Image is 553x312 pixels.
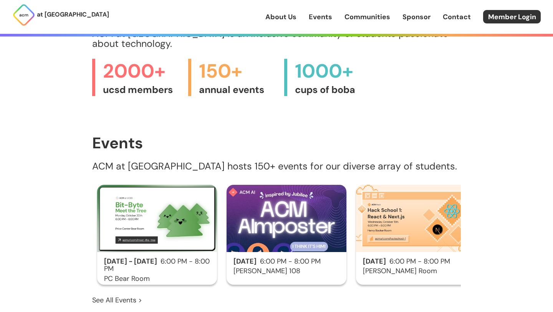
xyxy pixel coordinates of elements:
h3: [PERSON_NAME] 108 [227,267,346,275]
span: [DATE] [233,257,257,266]
h1: Events [92,134,461,151]
h3: PC Bear Room [97,275,217,283]
a: Sponsor [402,12,430,22]
img: ACM Logo [12,3,35,27]
span: cups of boba [295,84,373,96]
span: ucsd members [103,84,180,96]
a: Contact [443,12,471,22]
p: at [GEOGRAPHIC_DATA] [37,10,109,20]
a: Communities [344,12,390,22]
span: 150+ [199,59,276,84]
p: ACM at [GEOGRAPHIC_DATA] is an inclusive community of students passionate about technology. [92,29,461,49]
img: Hack School 1: Building UIs w/ React & Next.js [356,185,476,252]
span: annual events [199,84,276,96]
a: See All Events > [92,295,142,305]
a: at [GEOGRAPHIC_DATA] [12,3,109,27]
a: Events [309,12,332,22]
h2: 6:00 PM - 8:00 PM [227,258,346,266]
span: [DATE] [363,257,386,266]
img: ACM AImposter [227,185,346,252]
span: 1000+ [295,59,373,84]
p: ACM at [GEOGRAPHIC_DATA] hosts 150+ events for our diverse array of students. [92,161,461,171]
span: 2000+ [103,59,180,84]
img: Bit Byte Meet the Tree [97,185,217,252]
a: Member Login [483,10,541,23]
h2: 6:00 PM - 8:00 PM [356,258,476,266]
h3: [PERSON_NAME] Room [356,267,476,275]
h2: 6:00 PM - 8:00 PM [97,258,217,273]
a: About Us [265,12,296,22]
span: [DATE] - [DATE] [104,257,157,266]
